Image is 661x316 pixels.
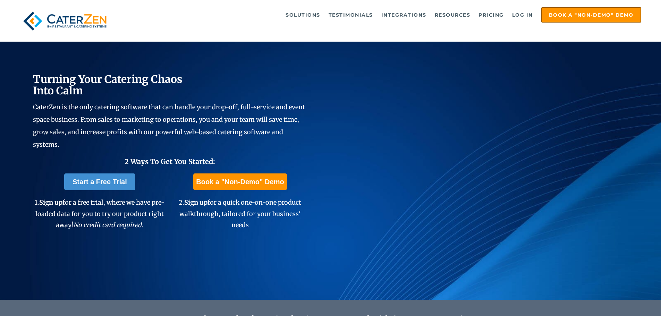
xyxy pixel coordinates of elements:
a: Testimonials [325,8,376,22]
span: Sign up [184,198,207,206]
span: 1. for a free trial, where we have pre-loaded data for you to try our product right away! [35,198,164,229]
span: Turning Your Catering Chaos Into Calm [33,72,183,97]
span: Sign up [39,198,62,206]
a: Pricing [475,8,507,22]
span: 2. for a quick one-on-one product walkthrough, tailored for your business' needs [179,198,301,229]
span: CaterZen is the only catering software that can handle your drop-off, full-service and event spac... [33,103,305,148]
a: Book a "Non-Demo" Demo [193,173,287,190]
em: No credit card required. [73,221,143,229]
img: caterzen [20,7,110,35]
a: Book a "Non-Demo" Demo [541,7,641,23]
a: Start a Free Trial [64,173,135,190]
span: 2 Ways To Get You Started: [125,157,215,166]
a: Integrations [378,8,430,22]
a: Log in [509,8,536,22]
a: Solutions [282,8,324,22]
div: Navigation Menu [126,7,641,23]
a: Resources [431,8,474,22]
